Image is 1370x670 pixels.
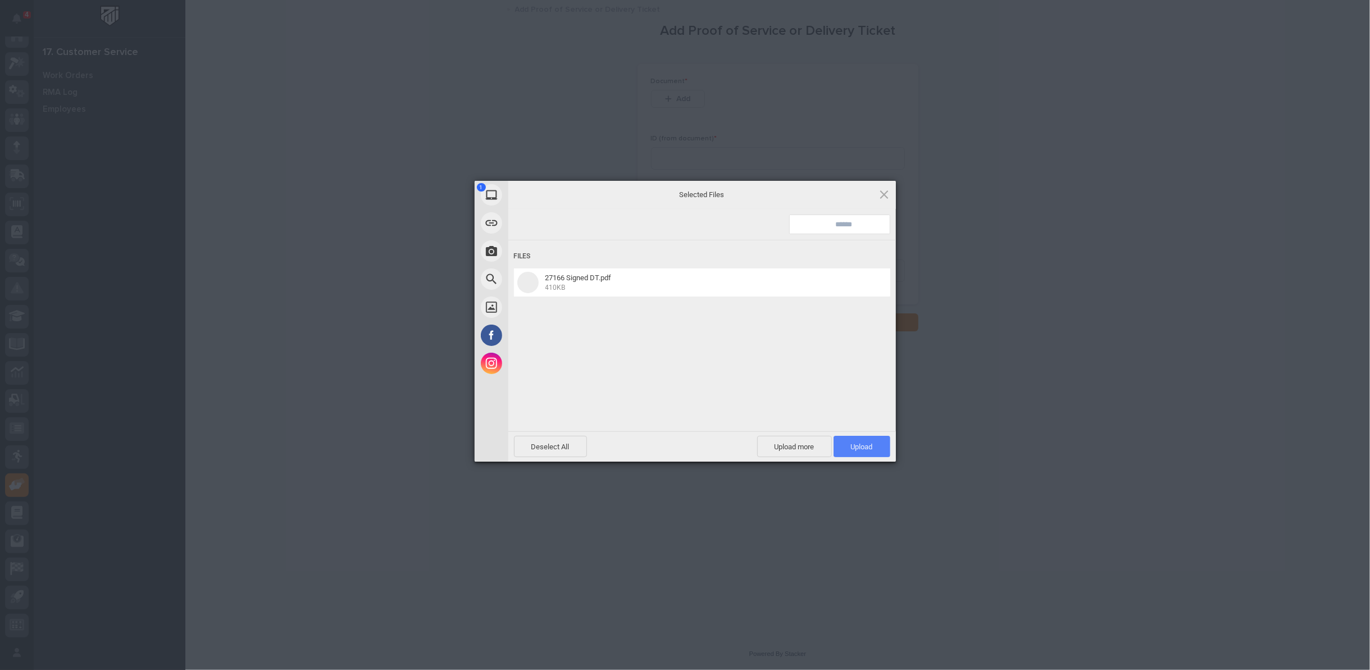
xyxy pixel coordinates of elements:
[475,349,609,377] div: Instagram
[542,274,876,292] span: 27166 Signed DT.pdf
[834,436,890,457] span: Upload
[545,284,566,291] span: 410KB
[475,293,609,321] div: Unsplash
[590,189,814,199] span: Selected Files
[545,274,612,282] span: 27166 Signed DT.pdf
[878,188,890,200] span: Click here or hit ESC to close picker
[475,321,609,349] div: Facebook
[475,265,609,293] div: Web Search
[475,237,609,265] div: Take Photo
[514,436,587,457] span: Deselect All
[477,183,486,192] span: 1
[757,436,832,457] span: Upload more
[514,246,890,267] div: Files
[851,443,873,451] span: Upload
[475,181,609,209] div: My Device
[475,209,609,237] div: Link (URL)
